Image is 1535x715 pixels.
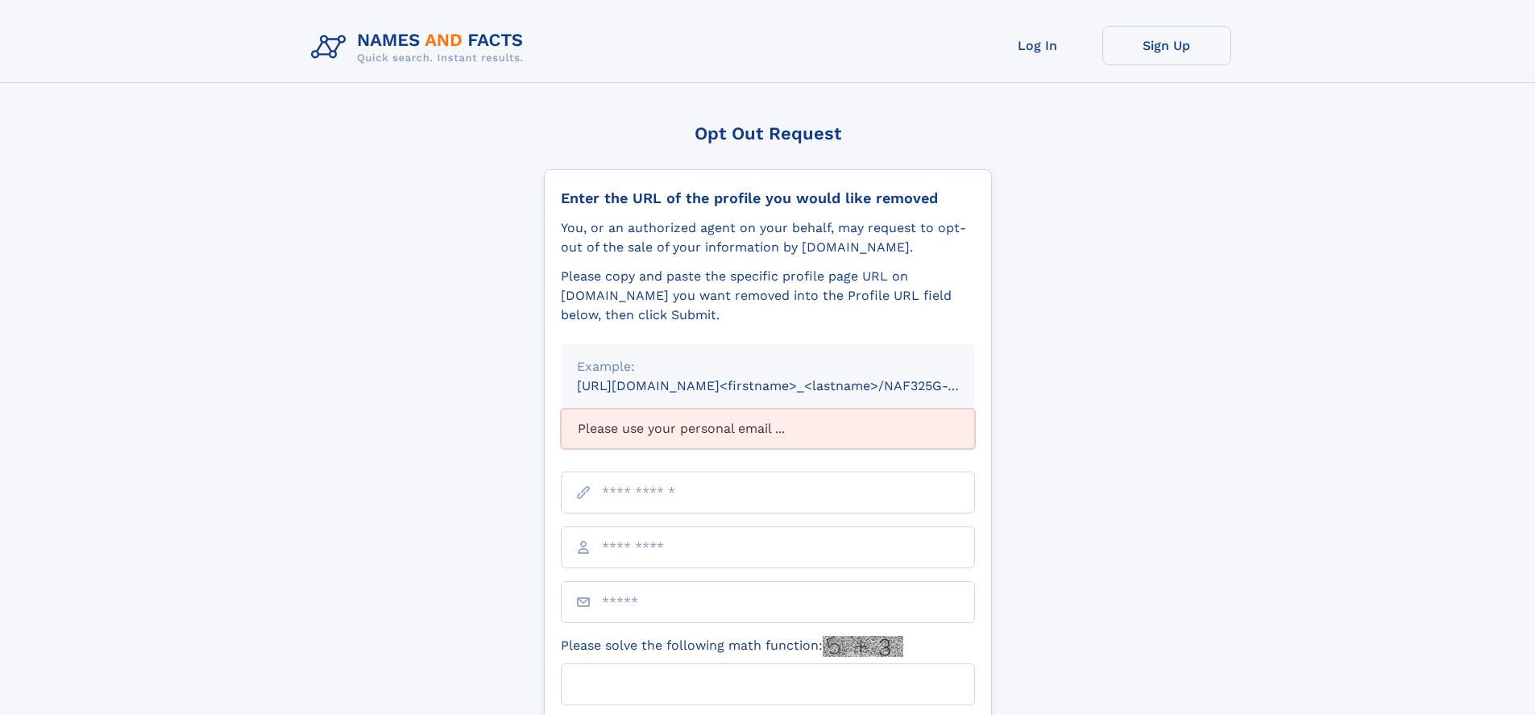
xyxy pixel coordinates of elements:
a: Sign Up [1102,26,1231,65]
label: Please solve the following math function: [561,636,903,657]
div: Enter the URL of the profile you would like removed [561,189,975,207]
a: Log In [973,26,1102,65]
img: Logo Names and Facts [305,26,537,69]
div: Please copy and paste the specific profile page URL on [DOMAIN_NAME] you want removed into the Pr... [561,267,975,325]
div: You, or an authorized agent on your behalf, may request to opt-out of the sale of your informatio... [561,218,975,257]
small: [URL][DOMAIN_NAME]<firstname>_<lastname>/NAF325G-xxxxxxxx [577,378,1006,393]
div: Example: [577,357,959,376]
div: Please use your personal email ... [561,409,975,449]
div: Opt Out Request [544,123,992,143]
